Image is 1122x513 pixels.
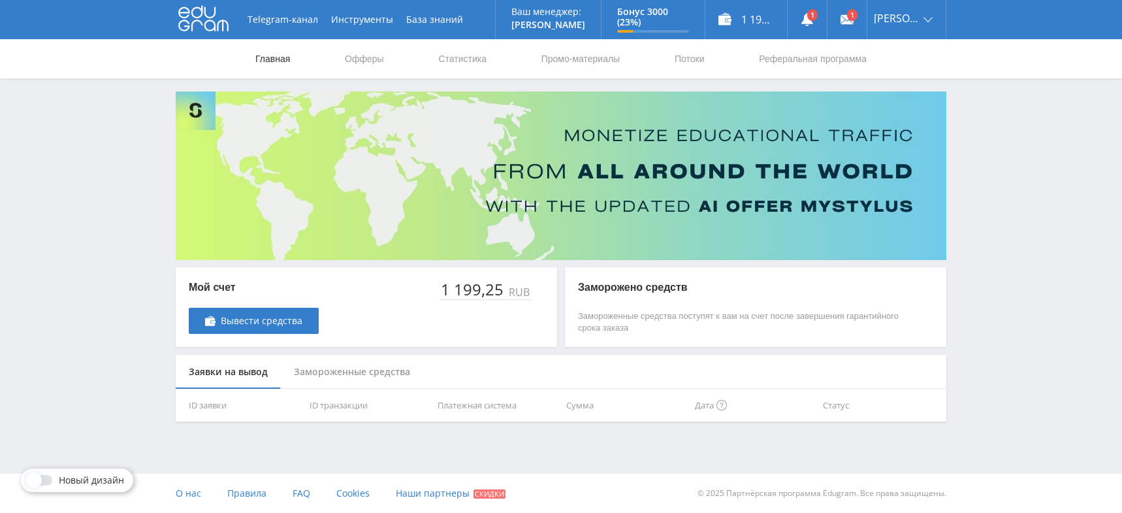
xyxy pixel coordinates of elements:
a: Промо-материалы [540,39,621,78]
span: Cookies [336,487,370,499]
div: RUB [506,286,531,298]
span: Новый дизайн [59,475,124,486]
div: Замороженные средства [281,355,423,389]
th: Статус [818,389,946,422]
p: [PERSON_NAME] [511,20,585,30]
th: Дата [690,389,818,422]
p: Бонус 3000 (23%) [617,7,689,27]
a: Реферальная программа [758,39,868,78]
span: FAQ [293,487,310,499]
div: © 2025 Партнёрская программа Edugram. Все права защищены. [568,474,946,513]
th: ID заявки [176,389,304,422]
p: Замороженные средства поступят к вам на счет после завершения гарантийного срока заказа [578,310,907,334]
a: Главная [254,39,291,78]
a: Офферы [344,39,385,78]
span: Вывести средства [221,316,302,326]
div: Заявки на вывод [176,355,281,389]
th: ID транзакции [304,389,433,422]
span: Правила [227,487,266,499]
a: Потоки [673,39,706,78]
th: Платежная система [432,389,561,422]
a: Статистика [437,39,488,78]
p: Мой счет [189,280,319,295]
span: [PERSON_NAME] [874,13,920,24]
a: Правила [227,474,266,513]
a: Вывести средства [189,308,319,334]
p: Заморожено средств [578,280,907,295]
span: Скидки [473,489,505,499]
div: 1 199,25 [440,280,506,299]
a: О нас [176,474,201,513]
th: Сумма [561,389,690,422]
a: FAQ [293,474,310,513]
img: Banner [176,91,946,260]
span: Наши партнеры [396,487,470,499]
p: Ваш менеджер: [511,7,585,17]
a: Наши партнеры Скидки [396,474,505,513]
span: О нас [176,487,201,499]
a: Cookies [336,474,370,513]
